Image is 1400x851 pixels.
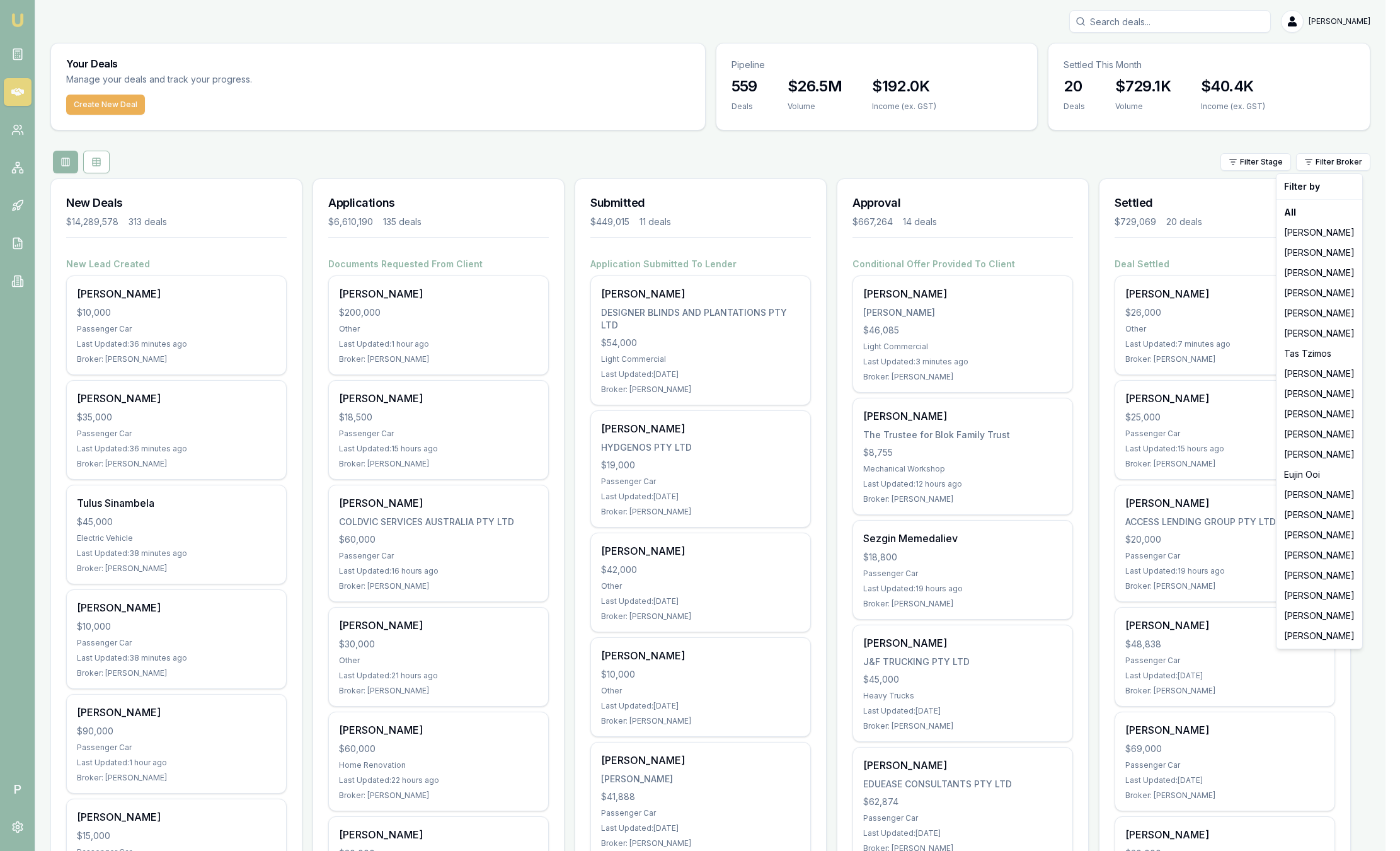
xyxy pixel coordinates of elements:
[1279,606,1360,626] div: [PERSON_NAME]
[1279,505,1360,525] div: [PERSON_NAME]
[1284,206,1296,219] strong: All
[1279,263,1360,283] div: [PERSON_NAME]
[1279,444,1360,465] div: [PERSON_NAME]
[1279,626,1360,646] div: [PERSON_NAME]
[1279,303,1360,323] div: [PERSON_NAME]
[1279,485,1360,505] div: [PERSON_NAME]
[1279,465,1360,485] div: Eujin Ooi
[1279,565,1360,586] div: [PERSON_NAME]
[1279,545,1360,565] div: [PERSON_NAME]
[1279,344,1360,364] div: Tas Tzimos
[1279,586,1360,606] div: [PERSON_NAME]
[1279,424,1360,444] div: [PERSON_NAME]
[1279,243,1360,263] div: [PERSON_NAME]
[1279,177,1360,197] div: Filter by
[1279,323,1360,344] div: [PERSON_NAME]
[1279,364,1360,384] div: [PERSON_NAME]
[1279,384,1360,404] div: [PERSON_NAME]
[1279,525,1360,545] div: [PERSON_NAME]
[1279,404,1360,424] div: [PERSON_NAME]
[1279,223,1360,243] div: [PERSON_NAME]
[1279,283,1360,303] div: [PERSON_NAME]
